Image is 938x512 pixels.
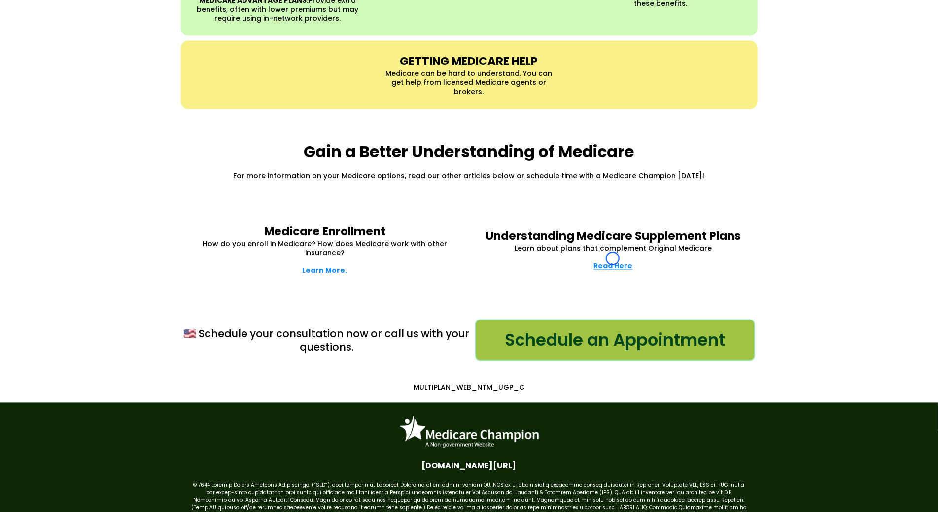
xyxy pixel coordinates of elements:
[264,224,385,240] strong: Medicare Enrollment
[594,261,633,271] a: Read Here
[486,228,741,244] strong: Understanding Medicare Supplement Plans
[482,244,745,253] p: Learn about plans that complement Original Medicare
[183,327,470,354] p: 🇺🇸 Schedule your consultation now or call us with your questions.
[475,320,755,361] a: Schedule an Appointment
[400,53,538,69] strong: GETTING MEDICARE HELP
[505,328,725,353] span: Schedule an Appointment
[193,240,457,257] p: How do you enroll in Medicare? How does Medicare work with other insurance?
[422,460,517,472] span: [DOMAIN_NAME][URL]
[304,140,634,162] strong: Gain a Better Understanding of Medicare
[186,384,753,392] p: MULTIPLAN_WEB_NTM_UGP_C
[183,171,755,180] p: For more information on your Medicare options, read our other articles below or schedule time wit...
[385,69,553,96] p: Medicare can be hard to understand. You can get help from licensed Medicare agents or brokers.
[303,266,347,276] a: Learn More.
[419,460,519,472] a: Facebook.com/medicarechampion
